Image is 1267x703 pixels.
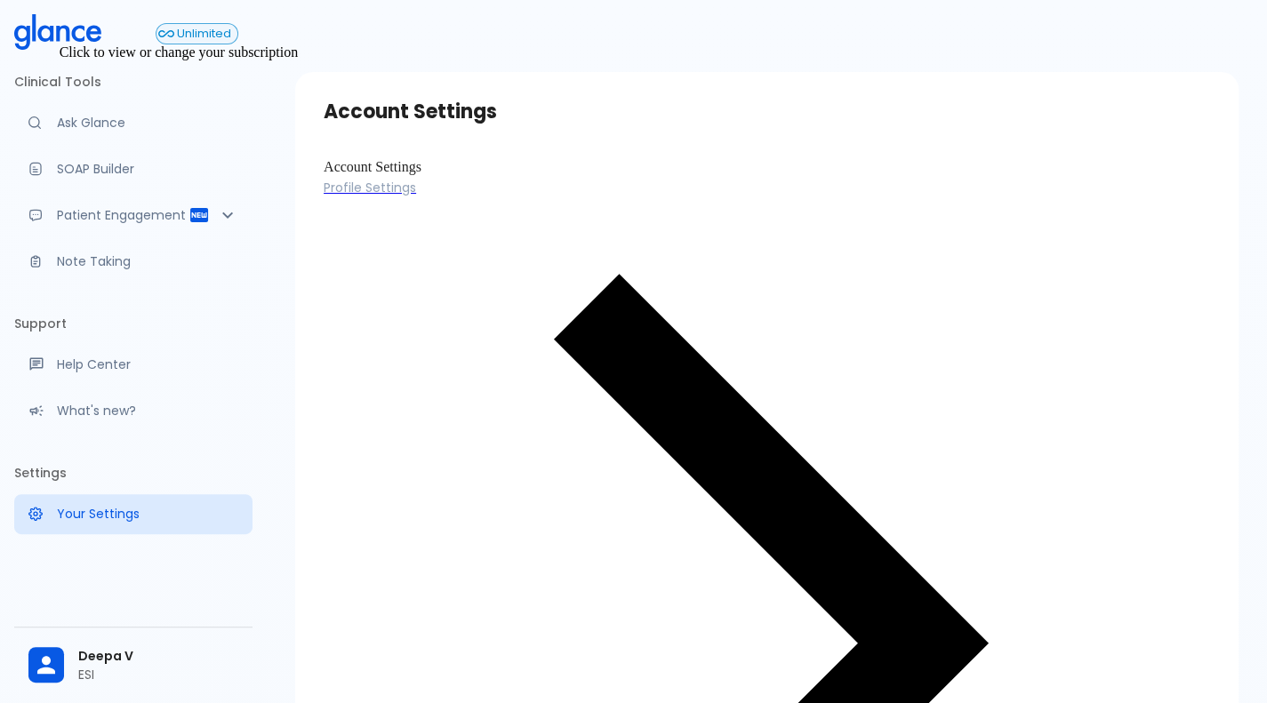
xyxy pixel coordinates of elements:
[14,635,253,696] div: Deepa VESI
[324,179,1210,196] span: Profile Settings
[14,242,253,281] a: Advanced note-taking
[14,302,253,345] li: Support
[57,160,238,178] p: SOAP Builder
[57,355,238,373] p: Help Center
[14,60,253,103] li: Clinical Tools
[57,505,238,523] p: Your Settings
[156,23,253,44] a: Click to view or change your subscription
[57,206,188,224] p: Patient Engagement
[156,23,238,44] button: Unlimited
[324,159,1210,175] li: Account Settings
[14,149,253,188] a: Docugen: Compose a clinical documentation in seconds
[60,44,298,60] div: Click to view or change your subscription
[57,114,238,132] p: Ask Glance
[14,451,253,494] li: Settings
[171,28,237,41] span: Unlimited
[78,666,238,683] p: ESI
[14,494,253,533] a: Manage your settings
[57,402,238,419] p: What's new?
[324,100,1210,124] h3: Account Settings
[14,345,253,384] a: Get help from our support team
[14,391,253,430] div: Recent updates and feature releases
[78,647,238,666] span: Deepa V
[14,196,253,235] div: Patient Reports & Referrals
[14,103,253,142] a: Moramiz: Find ICD10AM codes instantly
[57,252,238,270] p: Note Taking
